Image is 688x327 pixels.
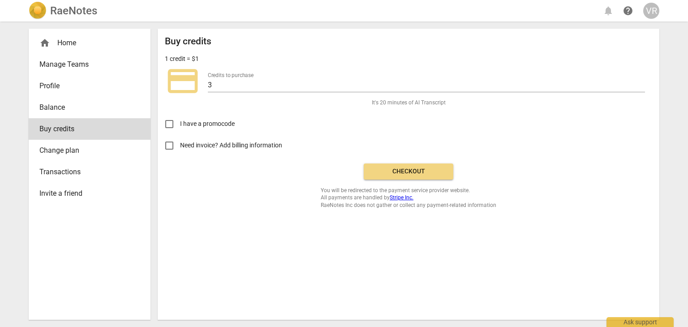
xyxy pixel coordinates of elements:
[165,63,201,99] span: credit_card
[39,124,133,134] span: Buy credits
[39,102,133,113] span: Balance
[321,187,496,209] span: You will be redirected to the payment service provider website. All payments are handled by RaeNo...
[39,38,50,48] span: home
[606,317,674,327] div: Ask support
[50,4,97,17] h2: RaeNotes
[643,3,659,19] button: VR
[372,99,446,107] span: It's 20 minutes of AI Transcript
[29,54,150,75] a: Manage Teams
[364,163,453,180] button: Checkout
[39,59,133,70] span: Manage Teams
[29,161,150,183] a: Transactions
[623,5,633,16] span: help
[39,145,133,156] span: Change plan
[39,167,133,177] span: Transactions
[29,32,150,54] div: Home
[39,81,133,91] span: Profile
[620,3,636,19] a: Help
[371,167,446,176] span: Checkout
[29,97,150,118] a: Balance
[165,54,199,64] p: 1 credit = $1
[180,119,235,129] span: I have a promocode
[39,188,133,199] span: Invite a friend
[29,183,150,204] a: Invite a friend
[208,73,254,78] label: Credits to purchase
[29,2,97,20] a: LogoRaeNotes
[29,75,150,97] a: Profile
[165,36,211,47] h2: Buy credits
[39,38,133,48] div: Home
[29,140,150,161] a: Change plan
[180,141,284,150] span: Need invoice? Add billing information
[29,2,47,20] img: Logo
[29,118,150,140] a: Buy credits
[390,194,413,201] a: Stripe Inc.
